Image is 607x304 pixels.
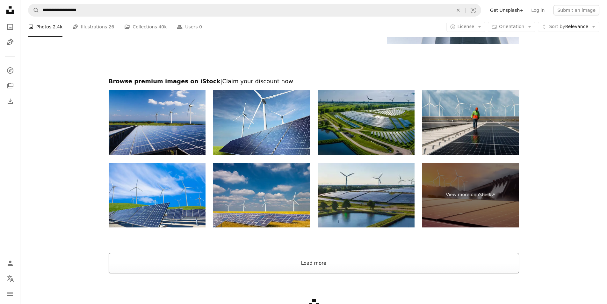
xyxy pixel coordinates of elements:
a: Home — Unsplash [4,4,17,18]
a: Illustrations 26 [73,17,114,37]
span: 0 [199,23,202,30]
button: Clear [451,4,465,16]
a: Explore [4,64,17,77]
a: Collections 40k [124,17,167,37]
span: 26 [109,23,114,30]
img: Solar Panels And Wind Turbines In A Green Field [109,163,206,227]
img: Environmentally friendly installation of photovoltaic power plant and wind turbine farm situated ... [318,90,415,155]
span: 40k [158,23,167,30]
h2: Browse premium images on iStock [109,78,519,85]
a: Photos [4,20,17,33]
a: Log in [527,5,548,15]
span: Sort by [549,24,565,29]
span: Relevance [549,24,588,30]
img: Three renewable energy sources [213,163,310,227]
a: Log in / Sign up [4,257,17,270]
a: Download History [4,95,17,108]
a: Get Unsplash+ [486,5,527,15]
button: Sort byRelevance [538,22,599,32]
button: Orientation [488,22,535,32]
a: View more on iStock↗ [422,163,519,227]
a: Users 0 [177,17,202,37]
button: Language [4,272,17,285]
button: Search Unsplash [28,4,39,16]
a: Illustrations [4,36,17,48]
button: Load more [109,253,519,273]
button: Visual search [466,4,481,16]
img: Environmentally friendly installation of photovoltaic power plant and wind turbine farm situated ... [318,163,415,227]
button: License [446,22,486,32]
img: environment engineer concept [422,90,519,155]
span: License [458,24,474,29]
span: | Claim your discount now [220,78,293,85]
img: Image of the renewable energy [109,90,206,155]
span: Orientation [499,24,524,29]
button: Menu [4,287,17,300]
a: Collections [4,79,17,92]
img: Wind turbines and solar panels on green grass with blue sky [213,90,310,155]
button: Submit an image [553,5,599,15]
form: Find visuals sitewide [28,4,481,17]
